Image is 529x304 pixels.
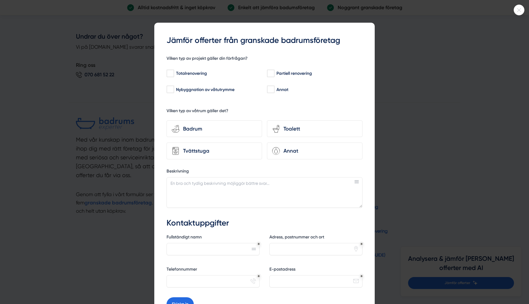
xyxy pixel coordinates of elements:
div: Obligatoriskt [257,243,260,245]
input: Partiell renovering [267,70,274,77]
h3: Kontaktuppgifter [167,218,362,229]
h3: Jämför offerter från granskade badrumsföretag [167,35,362,46]
label: Adress, postnummer och ort [269,234,362,242]
h5: Vilken typ av projekt gäller din förfrågan? [167,55,248,63]
label: Telefonnummer [167,266,260,274]
input: Nybyggnation av våtutrymme [167,86,174,93]
label: Beskrivning [167,168,362,176]
div: Obligatoriskt [360,243,363,245]
input: Annat [267,86,274,93]
h5: Vilken typ av våtrum gäller det? [167,108,228,116]
div: Obligatoriskt [360,275,363,277]
label: Fullständigt namn [167,234,260,242]
input: Totalrenovering [167,70,174,77]
label: E-postadress [269,266,362,274]
div: Obligatoriskt [257,275,260,277]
